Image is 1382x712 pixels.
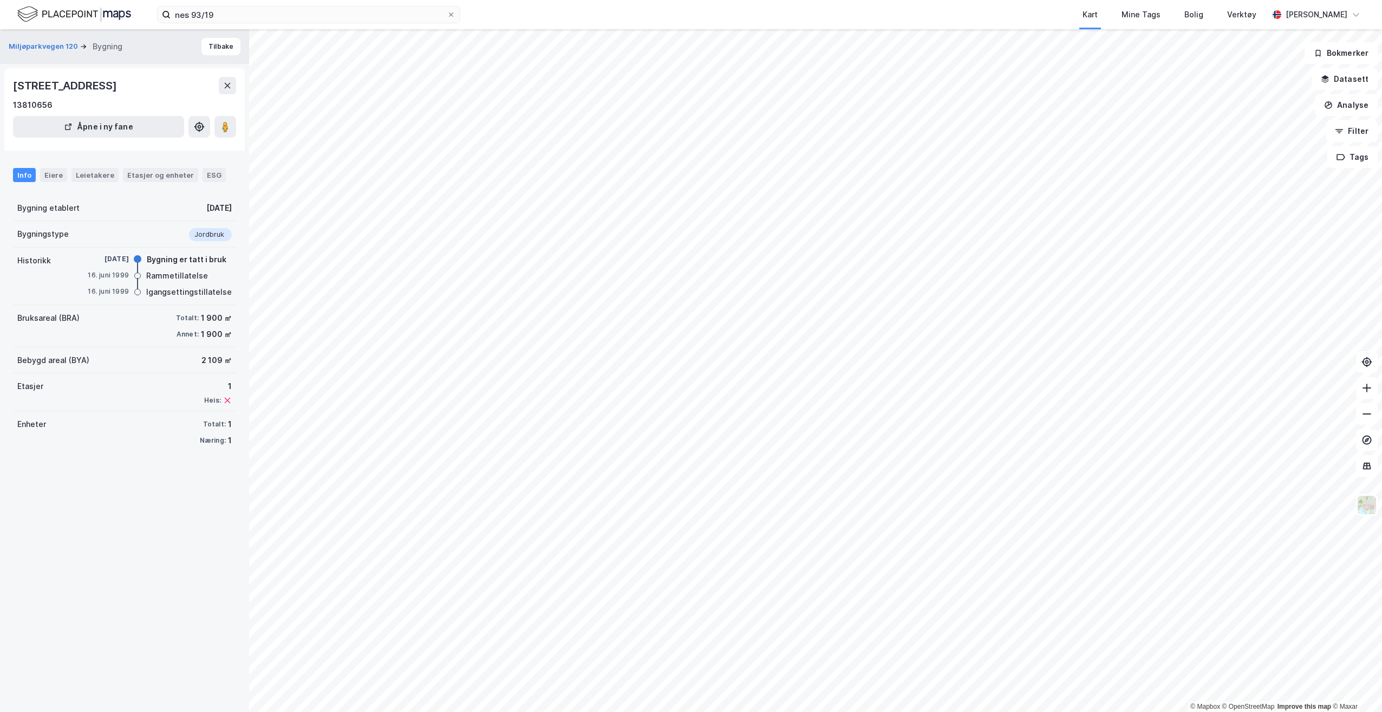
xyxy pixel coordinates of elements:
[203,168,226,182] div: ESG
[176,314,199,322] div: Totalt:
[1327,146,1378,168] button: Tags
[1328,660,1382,712] div: Kontrollprogram for chat
[13,116,184,138] button: Åpne i ny fane
[206,202,232,215] div: [DATE]
[17,354,89,367] div: Bebygd areal (BYA)
[201,312,232,325] div: 1 900 ㎡
[1357,495,1377,515] img: Z
[204,396,221,405] div: Heis:
[200,436,226,445] div: Næring:
[1305,42,1378,64] button: Bokmerker
[201,328,232,341] div: 1 900 ㎡
[1315,94,1378,116] button: Analyse
[1227,8,1256,21] div: Verktøy
[40,168,67,182] div: Eiere
[1190,703,1220,710] a: Mapbox
[17,312,80,325] div: Bruksareal (BRA)
[1184,8,1203,21] div: Bolig
[13,168,36,182] div: Info
[1222,703,1275,710] a: OpenStreetMap
[86,287,129,296] div: 16. juni 1999
[17,380,43,393] div: Etasjer
[9,41,80,52] button: Miljøparkvegen 120
[13,99,53,112] div: 13810656
[228,418,232,431] div: 1
[1326,120,1378,142] button: Filter
[17,418,46,431] div: Enheter
[1122,8,1161,21] div: Mine Tags
[13,77,119,94] div: [STREET_ADDRESS]
[1083,8,1098,21] div: Kart
[147,253,226,266] div: Bygning er tatt i bruk
[17,228,69,241] div: Bygningstype
[146,269,208,282] div: Rammetillatelse
[228,434,232,447] div: 1
[177,330,199,339] div: Annet:
[17,202,80,215] div: Bygning etablert
[1312,68,1378,90] button: Datasett
[146,286,232,299] div: Igangsettingstillatelse
[201,38,240,55] button: Tilbake
[203,420,226,429] div: Totalt:
[1328,660,1382,712] iframe: Chat Widget
[1286,8,1347,21] div: [PERSON_NAME]
[171,7,447,23] input: Søk på adresse, matrikkel, gårdeiere, leietakere eller personer
[127,170,194,180] div: Etasjer og enheter
[17,254,51,267] div: Historikk
[93,40,122,53] div: Bygning
[71,168,119,182] div: Leietakere
[17,5,131,24] img: logo.f888ab2527a4732fd821a326f86c7f29.svg
[201,354,232,367] div: 2 109 ㎡
[1277,703,1331,710] a: Improve this map
[204,380,232,393] div: 1
[86,254,129,264] div: [DATE]
[86,270,129,280] div: 16. juni 1999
